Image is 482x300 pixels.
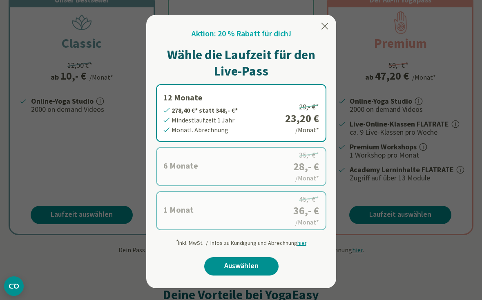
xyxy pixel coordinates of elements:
[4,276,24,296] button: CMP-Widget öffnen
[175,235,308,247] div: Inkl. MwSt. / Infos zu Kündigung und Abrechnung .
[297,239,306,247] span: hier
[192,28,291,40] h2: Aktion: 20 % Rabatt für dich!
[204,257,279,276] a: Auswählen
[156,47,326,79] h1: Wähle die Laufzeit für den Live-Pass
